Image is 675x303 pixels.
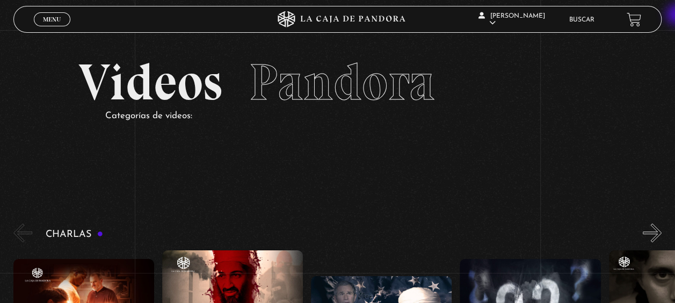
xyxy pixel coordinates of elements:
[643,223,662,242] button: Next
[43,16,61,23] span: Menu
[627,12,641,27] a: View your shopping cart
[249,52,435,113] span: Pandora
[569,17,594,23] a: Buscar
[13,223,32,242] button: Previous
[478,13,545,26] span: [PERSON_NAME]
[40,25,65,33] span: Cerrar
[105,108,597,125] p: Categorías de videos:
[78,57,597,108] h2: Videos
[46,229,103,240] h3: Charlas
